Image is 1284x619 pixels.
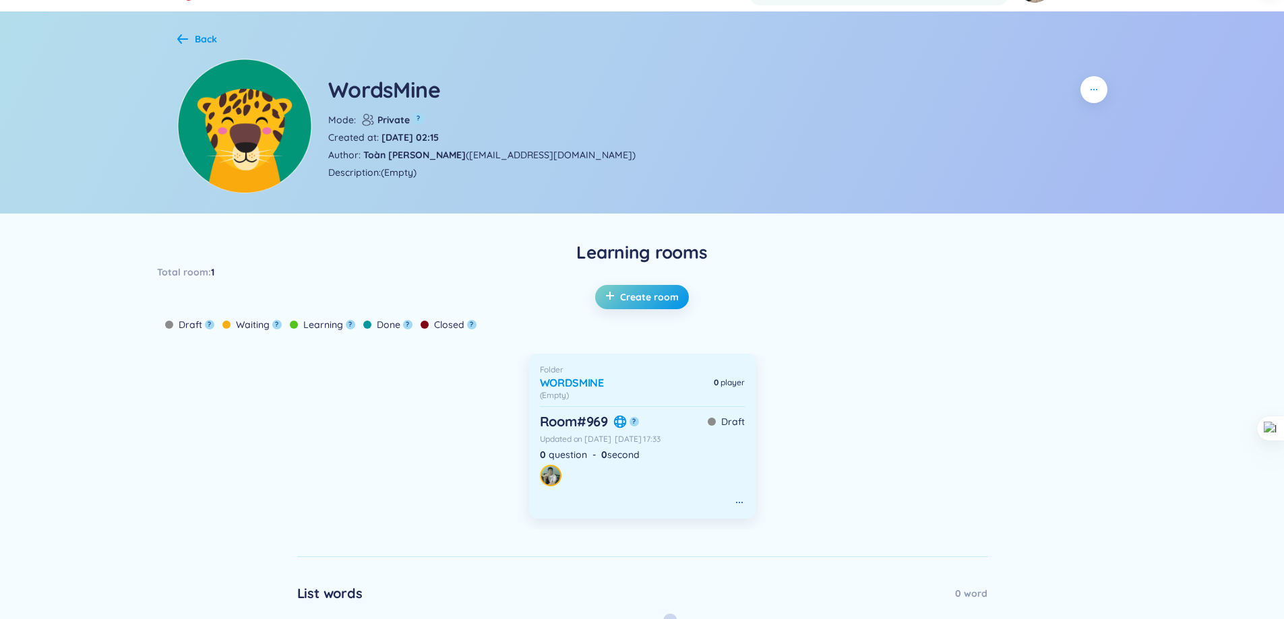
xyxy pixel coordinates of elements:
[955,586,987,601] div: word
[363,149,466,161] b: Toàn [PERSON_NAME]
[195,32,217,46] div: Back
[434,317,464,332] span: Closed
[236,317,270,332] span: Waiting
[272,320,282,329] button: ?
[205,320,214,329] button: ?
[605,290,620,304] span: plus
[540,412,608,431] h6: Room # 969
[540,447,745,462] div: -
[157,265,211,280] span: Total room :
[157,240,1128,265] span: Learning rooms
[303,317,343,332] span: Learning
[328,112,356,127] span: Mode :
[540,390,745,401] div: (Empty)
[375,112,410,127] b: Private
[381,165,417,180] div: (Empty)
[381,131,439,143] b: [DATE] 02:15
[297,584,363,603] div: List words
[179,317,202,332] span: Draft
[540,465,561,486] a: avatar
[346,320,355,329] button: ?
[540,412,745,462] a: Room#969?DraftUpdated on [DATE] [DATE] 17:330 question-0second
[328,148,636,162] div: Author : ( [EMAIL_ADDRESS][DOMAIN_NAME] )
[540,364,745,375] div: Folder
[601,447,640,462] div: second
[403,320,412,329] button: ?
[412,112,425,125] button: ?
[541,466,560,485] img: avatar
[540,434,745,445] div: Updated on [DATE] [DATE] 17:33
[540,449,546,461] strong: 0
[601,449,607,461] strong: 0
[328,165,381,180] span: Description :
[467,320,477,329] button: ?
[630,417,639,426] button: ?
[540,447,587,462] div: question
[377,317,400,332] span: Done
[540,375,605,390] h6: WordsMine
[721,414,745,429] span: Draft
[328,130,439,145] div: Created at :
[177,34,217,46] a: Back
[955,586,961,601] span: 0
[620,290,679,304] span: Create room
[595,285,689,309] button: Create room
[211,265,214,280] span: 1
[714,377,744,388] div: player
[328,75,441,104] h5: WordsMine
[714,377,721,387] strong: 0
